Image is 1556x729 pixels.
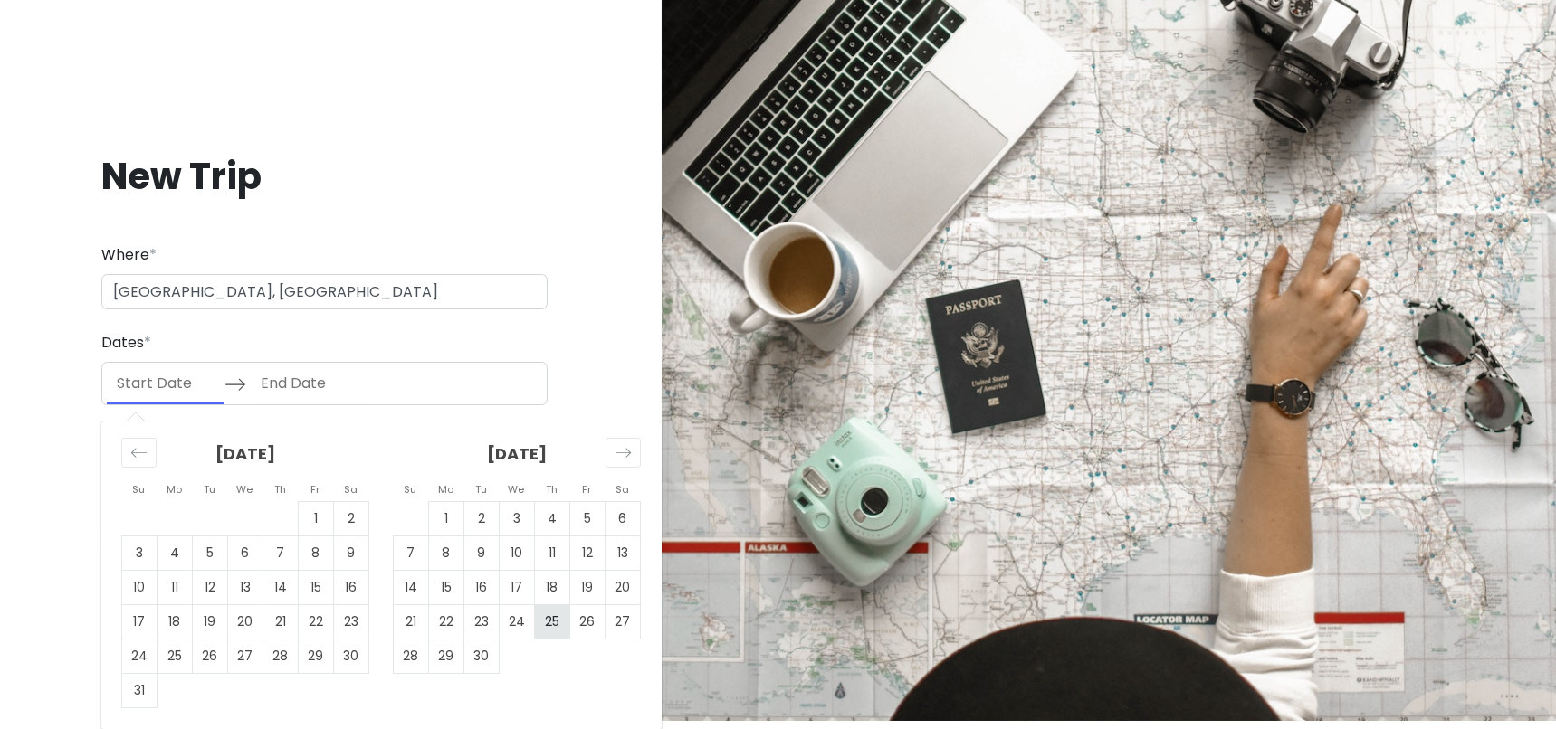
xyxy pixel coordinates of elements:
label: Dates [101,331,151,355]
td: Choose Sunday, August 31, 2025 as your check-in date. It’s available. [122,673,158,707]
small: Tu [204,482,215,497]
td: Choose Thursday, September 11, 2025 as your check-in date. It’s available. [535,535,570,570]
td: Choose Thursday, August 14, 2025 as your check-in date. It’s available. [263,570,299,604]
td: Choose Monday, September 22, 2025 as your check-in date. It’s available. [429,604,464,639]
td: Choose Monday, August 18, 2025 as your check-in date. It’s available. [158,604,193,639]
small: Mo [438,482,453,497]
td: Choose Tuesday, September 9, 2025 as your check-in date. It’s available. [464,535,500,570]
td: Choose Tuesday, September 16, 2025 as your check-in date. It’s available. [464,570,500,604]
td: Choose Saturday, September 13, 2025 as your check-in date. It’s available. [606,535,641,570]
small: Su [133,482,146,497]
td: Choose Tuesday, August 19, 2025 as your check-in date. It’s available. [193,604,228,639]
strong: [DATE] [487,442,547,465]
td: Choose Wednesday, September 10, 2025 as your check-in date. It’s available. [500,535,535,570]
small: Th [274,482,286,497]
small: We [509,482,525,497]
td: Choose Saturday, August 23, 2025 as your check-in date. It’s available. [334,604,369,639]
td: Choose Sunday, August 3, 2025 as your check-in date. It’s available. [122,535,158,570]
td: Choose Sunday, September 21, 2025 as your check-in date. It’s available. [394,604,429,639]
small: Sa [344,482,358,497]
td: Choose Friday, August 15, 2025 as your check-in date. It’s available. [299,570,334,604]
td: Choose Friday, September 12, 2025 as your check-in date. It’s available. [570,535,606,570]
td: Choose Wednesday, September 24, 2025 as your check-in date. It’s available. [500,604,535,639]
input: End Date [251,363,368,404]
td: Choose Friday, August 1, 2025 as your check-in date. It’s available. [299,501,334,535]
td: Choose Tuesday, August 5, 2025 as your check-in date. It’s available. [193,535,228,570]
input: Start Date [107,363,224,404]
td: Choose Friday, September 19, 2025 as your check-in date. It’s available. [570,570,606,604]
td: Choose Monday, September 1, 2025 as your check-in date. It’s available. [429,501,464,535]
small: We [237,482,253,497]
td: Choose Saturday, August 9, 2025 as your check-in date. It’s available. [334,535,369,570]
td: Choose Thursday, August 21, 2025 as your check-in date. It’s available. [263,604,299,639]
td: Choose Monday, September 15, 2025 as your check-in date. It’s available. [429,570,464,604]
td: Choose Thursday, August 7, 2025 as your check-in date. It’s available. [263,535,299,570]
td: Choose Monday, August 25, 2025 as your check-in date. It’s available. [158,639,193,673]
td: Choose Sunday, August 24, 2025 as your check-in date. It’s available. [122,639,158,673]
td: Choose Tuesday, September 23, 2025 as your check-in date. It’s available. [464,604,500,639]
small: Su [405,482,417,497]
td: Choose Friday, September 26, 2025 as your check-in date. It’s available. [570,604,606,639]
td: Choose Tuesday, September 30, 2025 as your check-in date. It’s available. [464,639,500,673]
td: Choose Monday, August 4, 2025 as your check-in date. It’s available. [158,535,193,570]
td: Choose Monday, September 8, 2025 as your check-in date. It’s available. [429,535,464,570]
td: Choose Sunday, September 7, 2025 as your check-in date. It’s available. [394,535,429,570]
div: Move backward to switch to the previous month. [121,438,157,468]
small: Th [546,482,558,497]
input: City (e.g., New York) [101,274,548,310]
td: Choose Tuesday, August 12, 2025 as your check-in date. It’s available. [193,570,228,604]
td: Choose Wednesday, August 27, 2025 as your check-in date. It’s available. [228,639,263,673]
td: Choose Saturday, September 20, 2025 as your check-in date. It’s available. [606,570,641,604]
td: Choose Thursday, September 18, 2025 as your check-in date. It’s available. [535,570,570,604]
td: Choose Thursday, September 4, 2025 as your check-in date. It’s available. [535,501,570,535]
td: Choose Wednesday, September 3, 2025 as your check-in date. It’s available. [500,501,535,535]
small: Fr [583,482,592,497]
td: Choose Thursday, August 28, 2025 as your check-in date. It’s available. [263,639,299,673]
td: Choose Monday, September 29, 2025 as your check-in date. It’s available. [429,639,464,673]
td: Choose Sunday, September 14, 2025 as your check-in date. It’s available. [394,570,429,604]
small: Mo [167,482,182,497]
td: Choose Saturday, August 30, 2025 as your check-in date. It’s available. [334,639,369,673]
strong: [DATE] [215,442,275,465]
td: Choose Thursday, September 25, 2025 as your check-in date. It’s available. [535,604,570,639]
small: Fr [311,482,320,497]
div: Move forward to switch to the next month. [606,438,641,468]
td: Choose Wednesday, August 13, 2025 as your check-in date. It’s available. [228,570,263,604]
td: Choose Saturday, August 16, 2025 as your check-in date. It’s available. [334,570,369,604]
td: Choose Friday, August 29, 2025 as your check-in date. It’s available. [299,639,334,673]
td: Choose Friday, September 5, 2025 as your check-in date. It’s available. [570,501,606,535]
td: Choose Sunday, September 28, 2025 as your check-in date. It’s available. [394,639,429,673]
div: Calendar [101,421,662,729]
td: Choose Friday, August 8, 2025 as your check-in date. It’s available. [299,535,334,570]
td: Choose Sunday, August 17, 2025 as your check-in date. It’s available. [122,604,158,639]
small: Tu [475,482,487,497]
td: Choose Friday, August 22, 2025 as your check-in date. It’s available. [299,604,334,639]
td: Choose Tuesday, September 2, 2025 as your check-in date. It’s available. [464,501,500,535]
td: Choose Saturday, September 6, 2025 as your check-in date. It’s available. [606,501,641,535]
td: Choose Monday, August 11, 2025 as your check-in date. It’s available. [158,570,193,604]
td: Choose Saturday, August 2, 2025 as your check-in date. It’s available. [334,501,369,535]
td: Choose Saturday, September 27, 2025 as your check-in date. It’s available. [606,604,641,639]
small: Sa [616,482,629,497]
label: Where [101,243,157,267]
td: Choose Wednesday, August 20, 2025 as your check-in date. It’s available. [228,604,263,639]
td: Choose Wednesday, September 17, 2025 as your check-in date. It’s available. [500,570,535,604]
td: Choose Sunday, August 10, 2025 as your check-in date. It’s available. [122,570,158,604]
h1: New Trip [101,153,548,200]
td: Choose Wednesday, August 6, 2025 as your check-in date. It’s available. [228,535,263,570]
td: Choose Tuesday, August 26, 2025 as your check-in date. It’s available. [193,639,228,673]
